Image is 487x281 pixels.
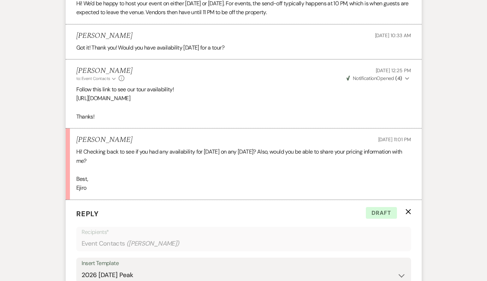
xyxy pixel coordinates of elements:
span: Draft [366,207,397,219]
span: [DATE] 10:33 AM [375,32,411,39]
button: to: Event Contacts [76,75,117,82]
div: Event Contacts [82,237,406,251]
h5: [PERSON_NAME] [76,136,132,144]
p: Follow this link to see our tour availability! [76,85,411,94]
span: Opened [346,75,402,81]
h5: [PERSON_NAME] [76,31,132,40]
button: NotificationOpened (4) [345,75,411,82]
span: to: Event Contacts [76,76,110,81]
p: Recipients* [82,228,406,237]
p: Hi! Checking back to see if you had any availability for [DATE] on any [DATE]? Also, would you be... [76,147,411,165]
span: Notification [353,75,376,81]
span: [DATE] 11:01 PM [378,136,411,143]
span: [DATE] 12:25 PM [376,67,411,74]
p: Best, [76,174,411,184]
h5: [PERSON_NAME] [76,67,132,75]
p: Ejiro [76,183,411,193]
p: [URL][DOMAIN_NAME] [76,94,411,103]
p: Thanks! [76,112,411,121]
span: ( [PERSON_NAME] ) [126,239,179,248]
p: Got it! Thank you! Would you have availability [DATE] for a tour? [76,43,411,52]
span: Reply [76,209,99,218]
strong: ( 4 ) [395,75,402,81]
div: Insert Template [82,258,406,269]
